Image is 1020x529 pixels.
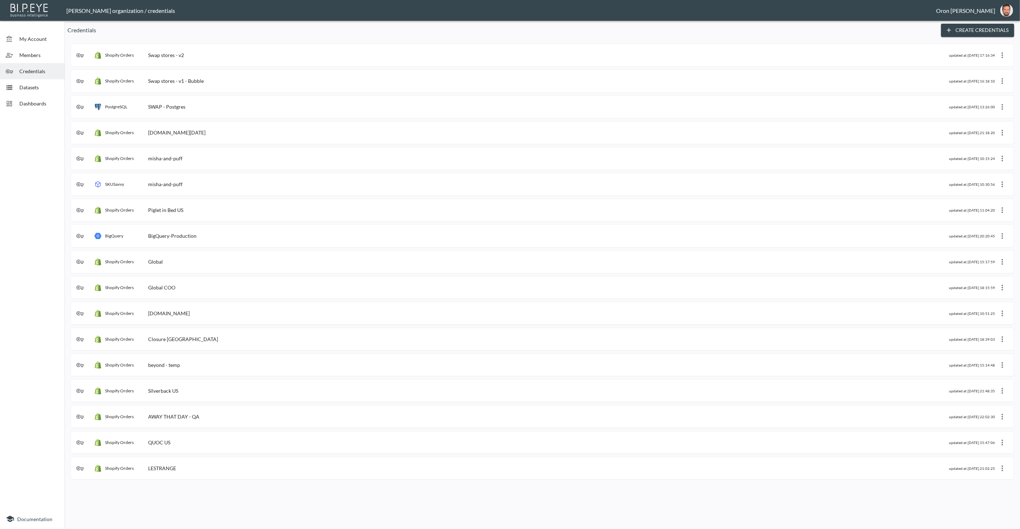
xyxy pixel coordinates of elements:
[19,67,59,75] span: Credentials
[94,232,101,240] img: big query icon
[997,282,1008,293] button: more
[949,234,995,238] div: updated at: [DATE] 20:20:45
[105,259,134,264] p: Shopify Orders
[949,337,995,341] div: updated at: [DATE] 18:39:03
[997,153,1008,164] button: more
[949,105,995,109] div: updated at: [DATE] 13:26:00
[105,311,134,316] p: Shopify Orders
[105,78,134,84] p: Shopify Orders
[949,79,995,83] div: updated at: [DATE] 16:18:10
[1000,4,1013,17] img: f7df4f0b1e237398fe25aedd0497c453
[94,207,101,214] img: shopify orders
[148,78,204,84] div: Swap stores - v1 - Bubble
[94,155,101,162] img: shopify orders
[949,53,995,57] div: updated at: [DATE] 17:16:34
[148,284,175,291] div: Global COO
[949,363,995,367] div: updated at: [DATE] 15:14:48
[6,515,59,523] a: Documentation
[94,362,101,369] img: shopify orders
[997,49,1008,61] button: more
[997,75,1008,87] button: more
[949,285,995,290] div: updated at: [DATE] 18:15:59
[949,311,995,316] div: updated at: [DATE] 10:51:25
[105,104,127,109] p: PostgreSQL
[997,411,1008,422] button: more
[148,104,185,110] div: SWAP - Postgres
[94,336,101,343] img: shopify orders
[105,362,134,368] p: Shopify Orders
[949,440,995,445] div: updated at: [DATE] 15:47:06
[997,437,1008,448] button: more
[997,256,1008,268] button: more
[949,131,995,135] div: updated at: [DATE] 21:18:20
[94,129,101,136] img: shopify orders
[148,439,170,445] div: QUOC US
[17,516,52,522] span: Documentation
[94,310,101,317] img: shopify orders
[997,101,1008,113] button: more
[9,2,50,18] img: bipeye-logo
[94,52,101,59] img: shopify orders
[148,362,180,368] div: beyond - temp
[148,129,206,136] div: [DOMAIN_NAME][DATE]
[67,26,935,34] p: Credentials
[66,7,936,14] div: [PERSON_NAME] organization / credentials
[94,413,101,420] img: shopify orders
[94,103,101,110] img: postgres icon
[148,181,183,187] div: misha-and-puff
[148,52,184,58] div: Swap stores - v2
[19,51,59,59] span: Members
[105,466,134,471] p: Shopify Orders
[997,334,1008,345] button: more
[105,156,134,161] p: Shopify Orders
[949,466,995,471] div: updated at: [DATE] 21:02:25
[148,155,183,161] div: misha-and-puff
[105,207,134,213] p: Shopify Orders
[105,181,124,187] p: SKUSavvy
[949,208,995,212] div: updated at: [DATE] 11:04:20
[997,127,1008,138] button: more
[949,156,995,161] div: updated at: [DATE] 10:15:24
[94,387,101,395] img: shopify orders
[997,359,1008,371] button: more
[105,130,134,135] p: Shopify Orders
[949,260,995,264] div: updated at: [DATE] 15:17:59
[105,336,134,342] p: Shopify Orders
[997,385,1008,397] button: more
[105,285,134,290] p: Shopify Orders
[105,388,134,393] p: Shopify Orders
[148,233,197,239] div: BigQuery-Production
[995,2,1018,19] button: oron@bipeye.com
[94,181,101,188] img: SKUSavvy
[148,207,183,213] div: Piglet in Bed US
[941,24,1014,37] button: Create Credentials
[148,388,178,394] div: Silverback US
[19,35,59,43] span: My Account
[94,439,101,446] img: shopify orders
[997,308,1008,319] button: more
[94,258,101,265] img: shopify orders
[19,84,59,91] span: Datasets
[19,100,59,107] span: Dashboards
[94,77,101,85] img: shopify orders
[949,182,995,186] div: updated at: [DATE] 10:30:56
[148,259,163,265] div: Global
[936,7,995,14] div: Oron [PERSON_NAME]
[105,52,134,58] p: Shopify Orders
[105,233,123,238] p: BigQuery
[997,463,1008,474] button: more
[105,414,134,419] p: Shopify Orders
[997,230,1008,242] button: more
[148,310,190,316] div: [DOMAIN_NAME]
[94,465,101,472] img: shopify orders
[148,336,218,342] div: Closure [GEOGRAPHIC_DATA]
[949,389,995,393] div: updated at: [DATE] 21:48:35
[997,204,1008,216] button: more
[148,414,199,420] div: AWAY THAT DAY - QA
[997,179,1008,190] button: more
[148,465,176,471] div: LESTRANGE
[949,415,995,419] div: updated at: [DATE] 22:02:30
[105,440,134,445] p: Shopify Orders
[94,284,101,291] img: shopify orders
